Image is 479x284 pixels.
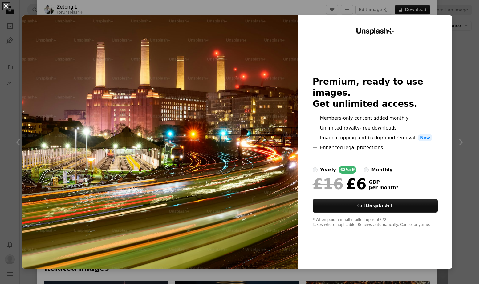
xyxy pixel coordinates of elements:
[320,166,336,174] div: yearly
[313,114,438,122] li: Members-only content added monthly
[369,185,399,190] span: per month *
[313,199,438,213] a: GetUnsplash+
[313,134,438,142] li: Image cropping and background removal
[313,76,438,110] h2: Premium, ready to use images. Get unlimited access.
[339,166,357,174] div: 62% off
[364,167,369,172] input: monthly
[313,176,343,192] span: £16
[418,134,432,142] span: New
[369,179,399,185] span: GBP
[313,144,438,151] li: Enhanced legal protections
[313,124,438,132] li: Unlimited royalty-free downloads
[371,166,392,174] div: monthly
[313,176,367,192] div: £6
[313,218,438,227] div: * When paid annually, billed upfront £72 Taxes where applicable. Renews automatically. Cancel any...
[313,167,318,172] input: yearly62%off
[365,203,393,209] strong: Unsplash+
